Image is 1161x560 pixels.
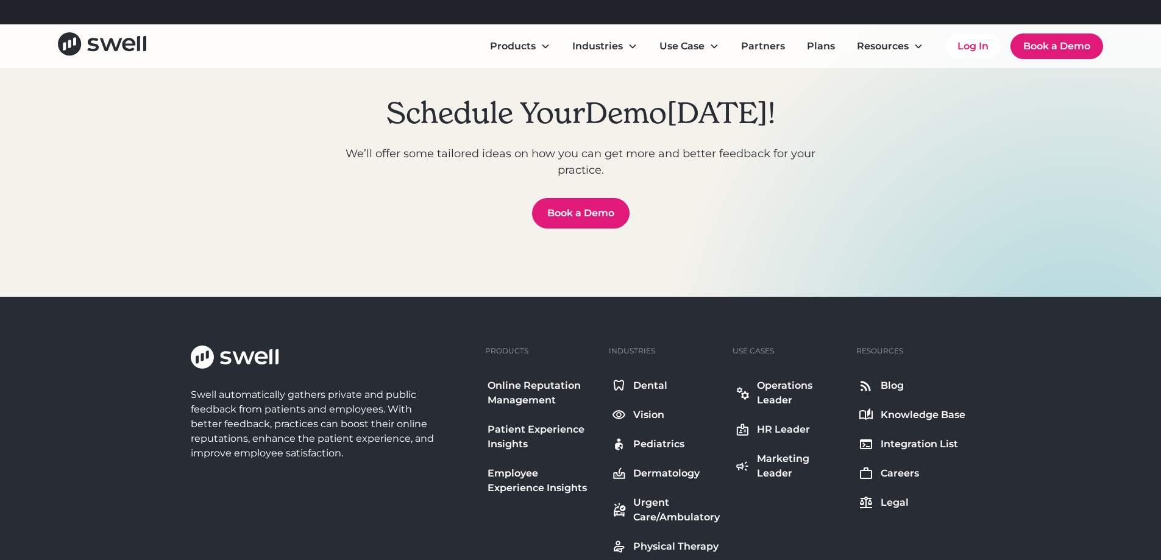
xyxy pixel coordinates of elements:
div: HR Leader [757,422,810,437]
div: Resources [857,39,909,54]
a: Book a Demo [532,198,630,229]
a: Partners [731,34,795,58]
p: We’ll offer some tailored ideas on how you can get more and better feedback for your practice. [325,146,837,179]
div: Operations Leader [757,378,844,408]
div: Dermatology [633,466,700,481]
a: Patient Experience Insights [485,420,599,454]
div: Careers [881,466,919,481]
div: Resources [856,346,903,356]
div: Use Cases [733,346,774,356]
a: Pediatrics [609,434,723,454]
a: Marketing Leader [733,449,847,483]
div: Patient Experience Insights [488,422,597,452]
div: Integration List [881,437,958,452]
div: Urgent Care/Ambulatory [633,495,720,525]
a: Dermatology [609,464,723,483]
div: Legal [881,495,909,510]
a: Plans [797,34,845,58]
a: Employee Experience Insights [485,464,599,498]
a: HR Leader [733,420,847,439]
div: Industries [572,39,623,54]
a: Integration List [856,434,968,454]
div: Swell automatically gathers private and public feedback from patients and employees. With better ... [191,388,439,461]
div: Knowledge Base [881,408,965,422]
div: Vision [633,408,664,422]
a: Urgent Care/Ambulatory [609,493,723,527]
div: Industries [609,346,655,356]
div: Physical Therapy [633,539,719,554]
div: Blog [881,378,904,393]
div: Employee Experience Insights [488,466,597,495]
a: Vision [609,405,723,425]
div: Use Case [650,34,729,58]
a: Knowledge Base [856,405,968,425]
div: Products [480,34,560,58]
span: Demo [585,94,667,131]
a: Log In [945,34,1001,58]
div: Use Case [659,39,705,54]
a: Blog [856,376,968,395]
div: Industries [563,34,647,58]
a: Physical Therapy [609,537,723,556]
a: Book a Demo [1010,34,1103,59]
div: Products [485,346,528,356]
h2: Schedule Your [DATE]! [386,96,775,131]
div: Pediatrics [633,437,684,452]
div: Dental [633,378,667,393]
div: Products [490,39,536,54]
a: Dental [609,376,723,395]
div: Marketing Leader [757,452,844,481]
div: Resources [847,34,933,58]
div: Online Reputation Management [488,378,597,408]
a: Operations Leader [733,376,847,410]
a: Legal [856,493,968,512]
iframe: Chat Widget [953,428,1161,560]
a: Careers [856,464,968,483]
a: home [58,32,146,60]
a: Online Reputation Management [485,376,599,410]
